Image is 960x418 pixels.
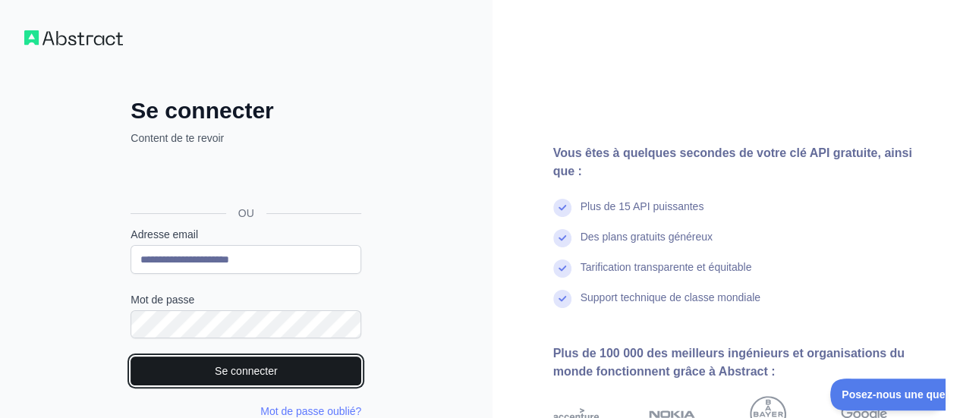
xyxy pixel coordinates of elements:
[238,207,254,219] font: OU
[553,146,912,178] font: Vous êtes à quelques secondes de votre clé API gratuite, ainsi que :
[581,261,752,273] font: Tarification transparente et équitable
[830,379,945,410] iframe: Basculer le support client
[215,365,278,377] font: Se connecter
[553,259,571,278] img: coche
[581,291,760,303] font: Support technique de classe mondiale
[131,357,361,385] button: Se connecter
[553,347,905,378] font: Plus de 100 000 des meilleurs ingénieurs et organisations du monde fonctionnent grâce à Abstract :
[581,200,704,212] font: Plus de 15 API puissantes
[123,162,366,196] iframe: Bouton "Se connecter avec Google"
[131,98,273,123] font: Se connecter
[553,290,571,308] img: coche
[11,10,140,22] font: Posez-nous une question
[131,228,198,240] font: Adresse email
[581,231,713,243] font: Des plans gratuits généreux
[131,132,224,144] font: Content de te revoir
[131,294,194,306] font: Mot de passe
[553,229,571,247] img: coche
[553,199,571,217] img: coche
[24,30,123,46] img: Flux de travail
[260,405,361,417] a: Mot de passe oublié?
